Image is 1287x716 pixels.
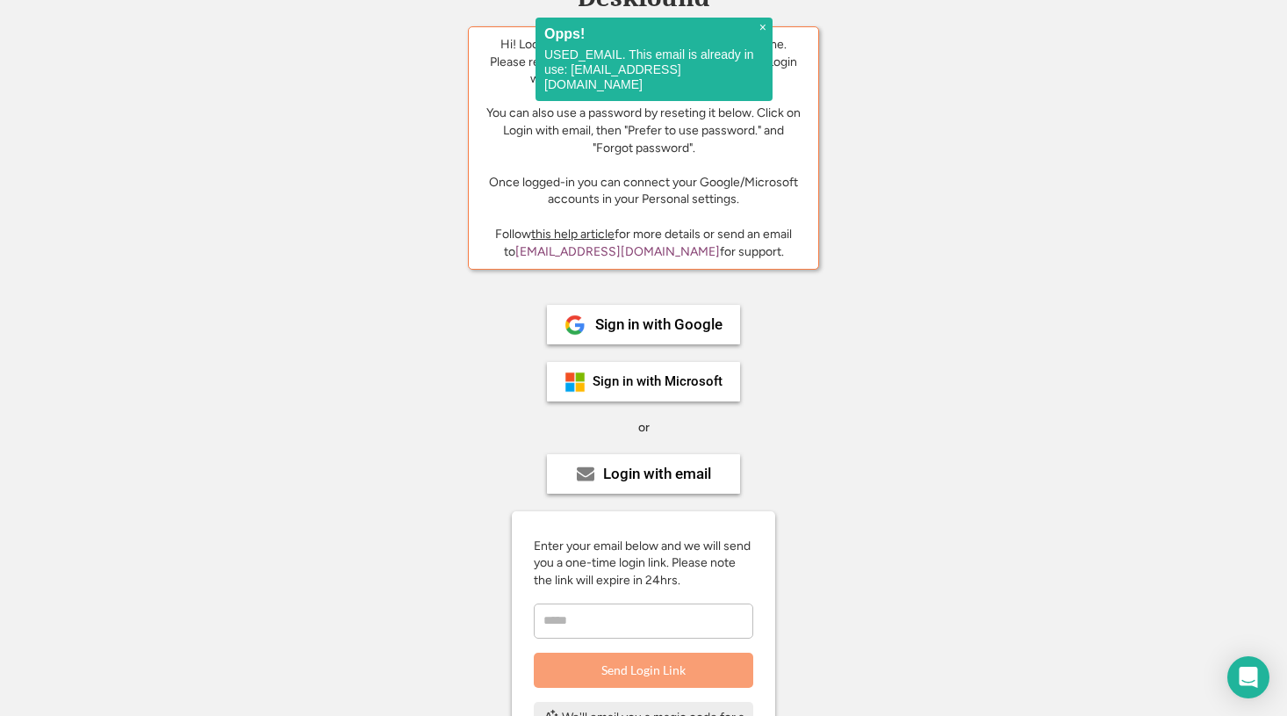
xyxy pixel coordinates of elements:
[595,317,723,332] div: Sign in with Google
[593,375,723,388] div: Sign in with Microsoft
[531,227,615,242] a: this help article
[564,372,586,393] img: ms-symbollockup_mssymbol_19.png
[638,419,650,437] div: or
[482,226,805,260] div: Follow for more details or send an email to for support.
[1227,656,1269,698] div: Open Intercom Messenger
[544,26,764,41] h2: Opps!
[534,653,753,688] button: Send Login Link
[603,466,711,481] div: Login with email
[759,20,766,35] span: ×
[534,538,753,589] div: Enter your email below and we will send you a one-time login link. Please note the link will expi...
[564,315,586,336] img: 1024px-Google__G__Logo.svg.png
[544,47,764,92] p: USED_EMAIL. This email is already in use: [EMAIL_ADDRESS][DOMAIN_NAME]
[515,244,720,259] a: [EMAIL_ADDRESS][DOMAIN_NAME]
[482,36,805,208] div: Hi! Looks like you are trying to login for the first time. Please request a one-time login link b...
